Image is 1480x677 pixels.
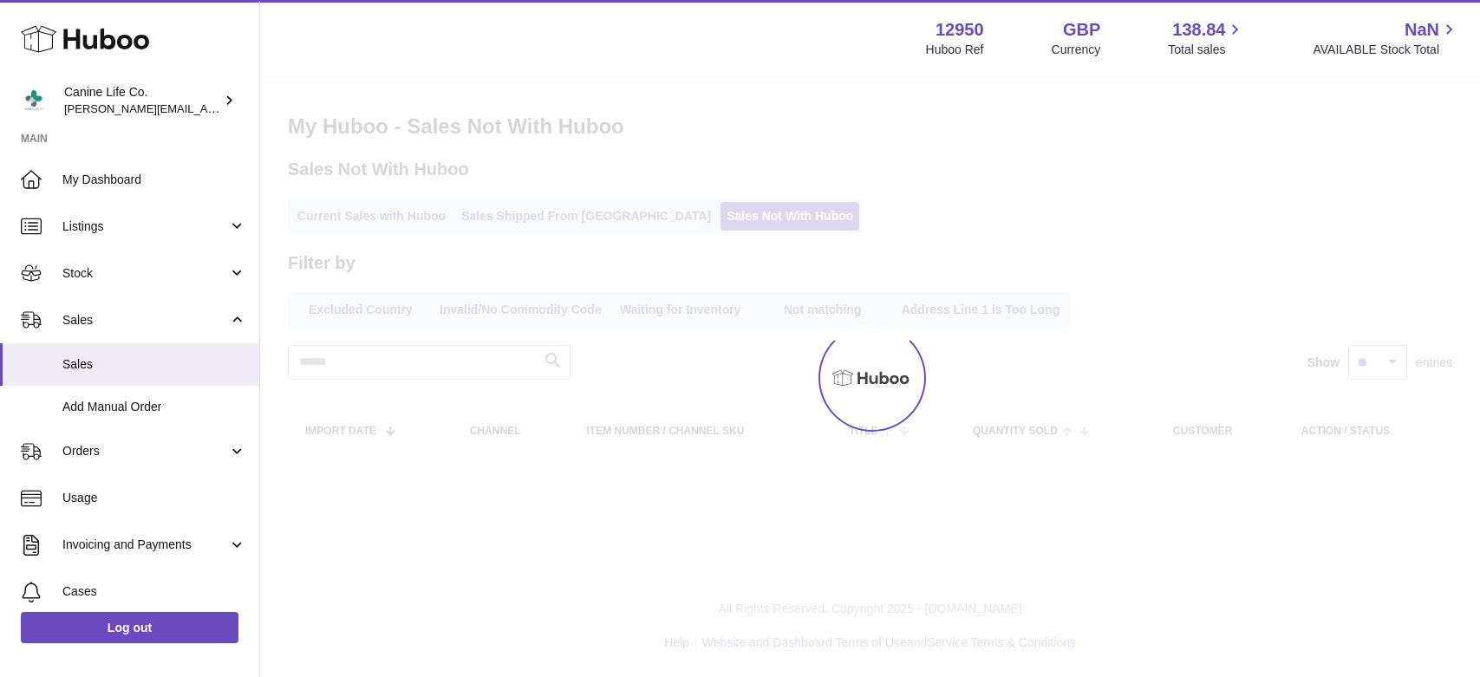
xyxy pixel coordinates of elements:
span: [PERSON_NAME][EMAIL_ADDRESS][DOMAIN_NAME] [64,101,348,115]
span: 138.84 [1172,18,1225,42]
span: Invoicing and Payments [62,537,228,553]
span: Sales [62,312,228,329]
span: Usage [62,490,246,506]
span: Add Manual Order [62,399,246,415]
div: Currency [1052,42,1101,58]
span: AVAILABLE Stock Total [1313,42,1459,58]
span: Total sales [1168,42,1245,58]
a: NaN AVAILABLE Stock Total [1313,18,1459,58]
span: Stock [62,265,228,282]
a: Log out [21,612,238,643]
span: Orders [62,443,228,459]
img: kevin@clsgltd.co.uk [21,88,47,114]
span: Cases [62,583,246,600]
span: NaN [1405,18,1439,42]
div: Canine Life Co. [64,84,220,117]
span: My Dashboard [62,172,246,188]
strong: 12950 [936,18,984,42]
a: 138.84 Total sales [1168,18,1245,58]
div: Huboo Ref [926,42,984,58]
span: Listings [62,218,228,235]
strong: GBP [1063,18,1100,42]
span: Sales [62,356,246,373]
